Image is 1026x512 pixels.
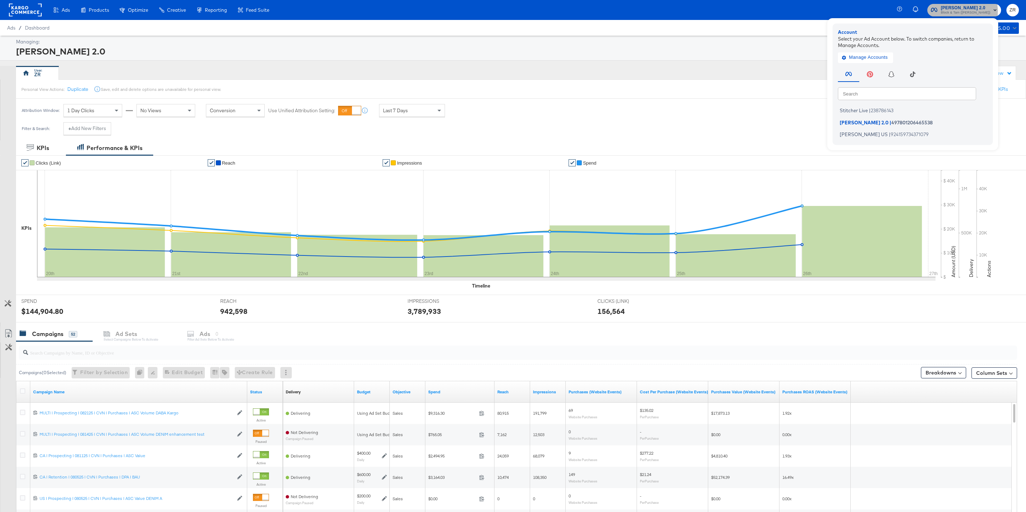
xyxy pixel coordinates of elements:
[16,38,1017,45] div: Managing:
[497,432,507,437] span: 7,162
[428,453,476,459] span: $2,494.95
[250,389,280,395] a: Shows the current state of your Ad Campaign.
[67,86,88,93] button: Duplicate
[135,367,148,378] div: 0
[782,496,792,501] span: 0.00x
[891,131,929,137] span: 924159734371079
[428,410,476,416] span: $9,316.30
[253,461,269,465] label: Active
[640,493,641,498] span: -
[840,108,868,113] span: Stitcher Live
[597,306,625,316] div: 156,564
[140,107,161,114] span: No Views
[640,408,653,413] span: $135.02
[968,259,974,277] text: Delivery
[393,496,403,501] span: Sales
[246,7,269,13] span: Feed Suite
[286,389,301,395] div: Delivery
[533,453,544,459] span: 68,079
[21,108,60,113] div: Attribution Window:
[871,108,893,113] span: 238786143
[383,107,408,114] span: Last 7 Days
[63,122,111,135] button: +Add New Filters
[291,494,318,499] span: Not Delivering
[21,87,64,92] div: Personal View Actions:
[978,22,1019,34] button: $36,475.00
[208,159,215,166] a: ✔
[497,410,509,416] span: 80,915
[640,436,659,440] sub: Per Purchase
[37,144,49,152] div: KPIs
[357,500,364,505] sub: Daily
[640,415,659,419] sub: Per Purchase
[941,10,990,16] span: Block & Tam ([PERSON_NAME])
[640,429,641,434] span: -
[40,474,233,480] a: CA | Retention | 080525 | CVN | Purchases | DPA | BAU
[840,131,888,137] span: [PERSON_NAME] US
[640,450,653,456] span: $277.22
[205,7,227,13] span: Reporting
[291,475,310,480] span: Delivering
[838,52,893,63] button: Manage Accounts
[428,432,476,437] span: $765.05
[33,389,244,395] a: Your campaign name.
[393,475,403,480] span: Sales
[393,432,403,437] span: Sales
[222,160,235,166] span: Reach
[40,496,233,501] div: US | Prospecting | 080525 | CVN | Purchases | ASC Value DENIM A
[711,389,777,395] a: The total value of the purchase actions tracked by your Custom Audience pixel on your website aft...
[569,415,597,419] sub: Website Purchases
[890,119,891,125] span: |
[927,4,1001,16] button: [PERSON_NAME] 2.0Block & Tam ([PERSON_NAME])
[597,298,651,305] span: CLICKS (LINK)
[583,160,596,166] span: Spend
[569,457,597,462] sub: Website Purchases
[428,389,492,395] a: The total amount spent to date.
[357,432,397,438] div: Using Ad Set Budget
[533,432,544,437] span: 12,503
[497,475,509,480] span: 10,474
[640,479,659,483] sub: Per Purchase
[40,410,233,416] div: MULTI | Prospecting | 082125 | CVN | Purchases | ASC Volume DABA Kargo
[428,475,476,480] span: $3,164.03
[843,53,888,62] span: Manage Accounts
[220,298,274,305] span: REACH
[838,35,988,48] div: Select your Ad Account below. To switch companies, return to Manage Accounts.
[711,410,730,416] span: $17,873.13
[357,389,387,395] a: The maximum amount you're willing to spend on your ads, on average each day or over the lifetime ...
[782,389,848,395] a: The total value of the purchase actions divided by spend tracked by your Custom Audience pixel on...
[711,432,720,437] span: $0.00
[36,160,61,166] span: Clicks (Link)
[62,7,70,13] span: Ads
[782,410,792,416] span: 1.92x
[569,389,634,395] a: The number of times a purchase was made tracked by your Custom Audience pixel on your website aft...
[640,472,651,477] span: $21.24
[167,7,186,13] span: Creative
[711,453,727,459] span: $4,810.40
[357,472,370,477] div: $600.00
[28,343,923,357] input: Search Campaigns by Name, ID or Objective
[840,119,888,125] span: [PERSON_NAME] 2.0
[40,431,233,438] a: MULTI | Prospecting | 081425 | CVN | Purchases | ASC Volume DENIM enhancement test
[291,410,310,416] span: Delivering
[19,369,66,376] div: Campaigns ( 0 Selected)
[950,246,957,277] text: Amount (USD)
[782,475,794,480] span: 16.49x
[971,367,1017,379] button: Column Sets
[569,159,576,166] a: ✔
[16,45,1017,57] div: [PERSON_NAME] 2.0
[569,479,597,483] sub: Website Purchases
[497,389,527,395] a: The number of people your ad was served to.
[1006,4,1019,16] button: ZR
[472,283,490,289] div: Timeline
[21,159,28,166] a: ✔
[253,439,269,444] label: Paused
[357,450,370,456] div: $400.00
[34,71,41,78] div: ZR
[569,408,573,413] span: 69
[533,410,546,416] span: 191,799
[69,331,77,337] div: 52
[40,453,233,459] a: CA | Prospecting | 081125 | CVN | Purchases | ASC Value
